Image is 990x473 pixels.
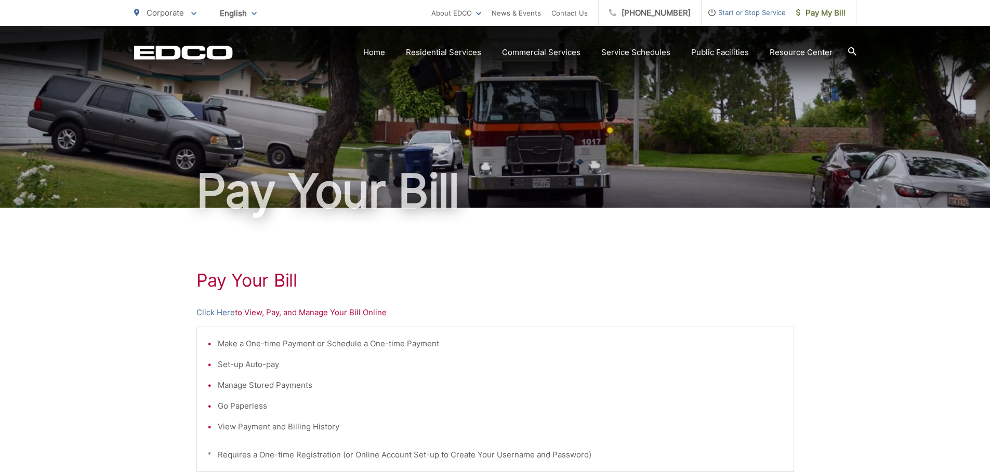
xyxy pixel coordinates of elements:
[218,337,783,350] li: Make a One-time Payment or Schedule a One-time Payment
[218,358,783,371] li: Set-up Auto-pay
[502,46,580,59] a: Commercial Services
[134,45,233,60] a: EDCD logo. Return to the homepage.
[796,7,846,19] span: Pay My Bill
[147,8,184,18] span: Corporate
[218,379,783,391] li: Manage Stored Payments
[207,449,783,461] p: * Requires a One-time Registration (or Online Account Set-up to Create Your Username and Password)
[134,165,856,217] h1: Pay Your Bill
[363,46,385,59] a: Home
[196,270,794,291] h1: Pay Your Bill
[196,306,794,319] p: to View, Pay, and Manage Your Bill Online
[196,306,235,319] a: Click Here
[431,7,481,19] a: About EDCO
[770,46,833,59] a: Resource Center
[492,7,541,19] a: News & Events
[601,46,670,59] a: Service Schedules
[218,400,783,412] li: Go Paperless
[551,7,588,19] a: Contact Us
[218,421,783,433] li: View Payment and Billing History
[691,46,749,59] a: Public Facilities
[212,4,265,22] span: English
[406,46,481,59] a: Residential Services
